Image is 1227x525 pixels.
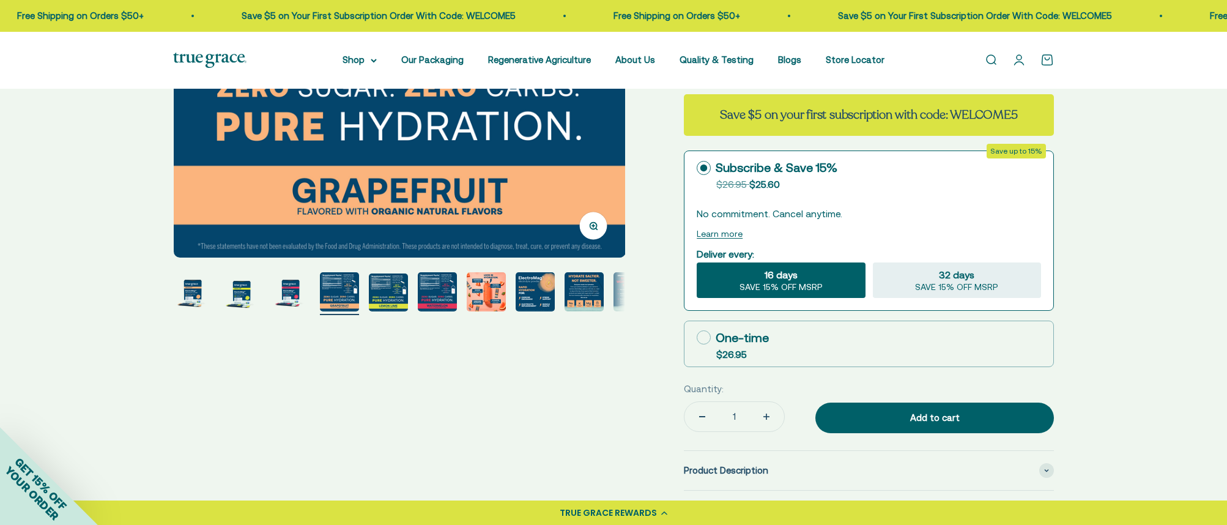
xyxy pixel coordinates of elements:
img: Magnesium for heart health and stress support* Chloride to support pH balance and oxygen flow* So... [467,272,506,311]
img: 750 mg sodium for fluid balance and cellular communication.* 250 mg potassium supports blood pres... [320,272,359,311]
button: Go to item 4 [320,272,359,315]
div: Add to cart [840,411,1029,425]
span: YOUR ORDER [2,464,61,523]
img: ElectroMag™ [369,274,408,311]
button: Go to item 6 [418,272,457,315]
img: ElectroMag™ [613,272,653,311]
button: Go to item 5 [369,274,408,315]
button: Go to item 2 [222,272,261,315]
a: Regenerative Agriculture [488,54,591,65]
button: Go to item 1 [173,272,212,315]
button: Go to item 7 [467,272,506,315]
a: Store Locator [826,54,884,65]
a: Blogs [778,54,801,65]
button: Go to item 3 [271,272,310,315]
a: Free Shipping on Orders $50+ [13,10,139,21]
img: Rapid Hydration For: - Exercise endurance* - Stress support* - Electrolyte replenishment* - Muscl... [516,272,555,311]
summary: Product Description [684,451,1054,490]
a: Free Shipping on Orders $50+ [609,10,736,21]
img: ElectroMag™ [271,272,310,311]
img: ElectroMag™ [173,272,212,311]
button: Increase quantity [749,402,784,431]
button: Add to cart [815,403,1054,433]
span: Product Description [684,463,768,478]
a: Our Packaging [401,54,464,65]
span: GET 15% OFF [12,455,69,512]
button: Go to item 10 [613,272,653,315]
button: Go to item 8 [516,272,555,315]
label: Quantity: [684,382,724,397]
summary: Shop [343,53,377,67]
img: ElectroMag™ [418,272,457,311]
a: About Us [615,54,655,65]
div: TRUE GRACE REWARDS [560,507,657,519]
button: Decrease quantity [684,402,720,431]
p: Save $5 on Your First Subscription Order With Code: WELCOME5 [237,9,511,23]
a: Quality & Testing [680,54,754,65]
img: Everyone needs true hydration. From your extreme athletes to you weekend warriors, ElectroMag giv... [565,272,604,311]
p: Save $5 on Your First Subscription Order With Code: WELCOME5 [834,9,1108,23]
strong: Save $5 on your first subscription with code: WELCOME5 [720,106,1017,123]
button: Go to item 9 [565,272,604,315]
img: ElectroMag™ [222,272,261,311]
